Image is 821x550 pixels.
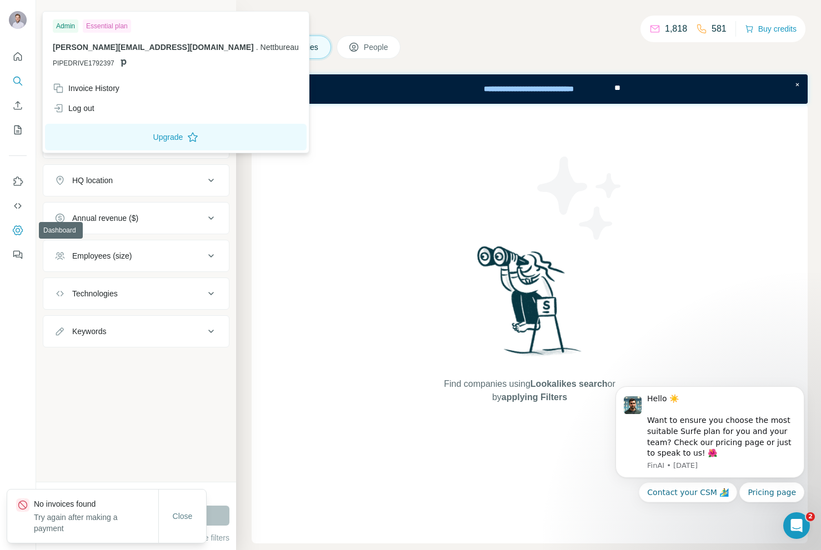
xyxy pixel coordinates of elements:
button: Technologies [43,280,229,307]
span: Close [173,511,193,522]
p: No invoices found [34,498,158,509]
span: Nettbureau [261,43,299,52]
button: Dashboard [9,220,27,240]
iframe: Intercom notifications message [599,372,821,544]
button: Search [9,71,27,91]
button: Annual revenue ($) [43,205,229,231]
span: applying Filters [502,392,567,402]
iframe: Banner [252,74,808,104]
span: PIPEDRIVE1792397 [53,58,114,68]
button: Hide [193,7,236,23]
div: Annual revenue ($) [72,213,138,224]
iframe: Intercom live chat [783,512,810,539]
span: . [256,43,258,52]
button: Close [165,506,201,526]
button: My lists [9,120,27,140]
div: Employees (size) [72,250,132,261]
button: Use Surfe API [9,196,27,216]
img: Avatar [9,11,27,29]
h4: Search [252,13,808,29]
div: Technologies [72,288,118,299]
span: Find companies using or by [440,377,618,404]
div: Admin [53,19,78,33]
p: 1,818 [665,22,687,36]
div: Invoice History [53,83,119,94]
div: Essential plan [83,19,131,33]
button: Quick start [9,47,27,67]
button: Use Surfe on LinkedIn [9,171,27,191]
button: Enrich CSV [9,95,27,115]
div: Keywords [72,326,106,337]
div: New search [43,10,78,20]
div: Log out [53,103,94,114]
button: Buy credits [745,21,797,37]
span: People [364,42,389,53]
span: Lookalikes search [530,379,608,388]
img: Surfe Illustration - Stars [530,148,630,248]
button: Upgrade [45,124,307,150]
button: Employees (size) [43,243,229,269]
img: Surfe Illustration - Woman searching with binoculars [472,243,588,367]
button: Keywords [43,318,229,345]
p: 581 [712,22,727,36]
span: [PERSON_NAME][EMAIL_ADDRESS][DOMAIN_NAME] [53,43,254,52]
p: Try again after making a payment [34,512,158,534]
button: HQ location [43,167,229,194]
button: Feedback [9,245,27,265]
span: 2 [806,512,815,521]
div: HQ location [72,175,113,186]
